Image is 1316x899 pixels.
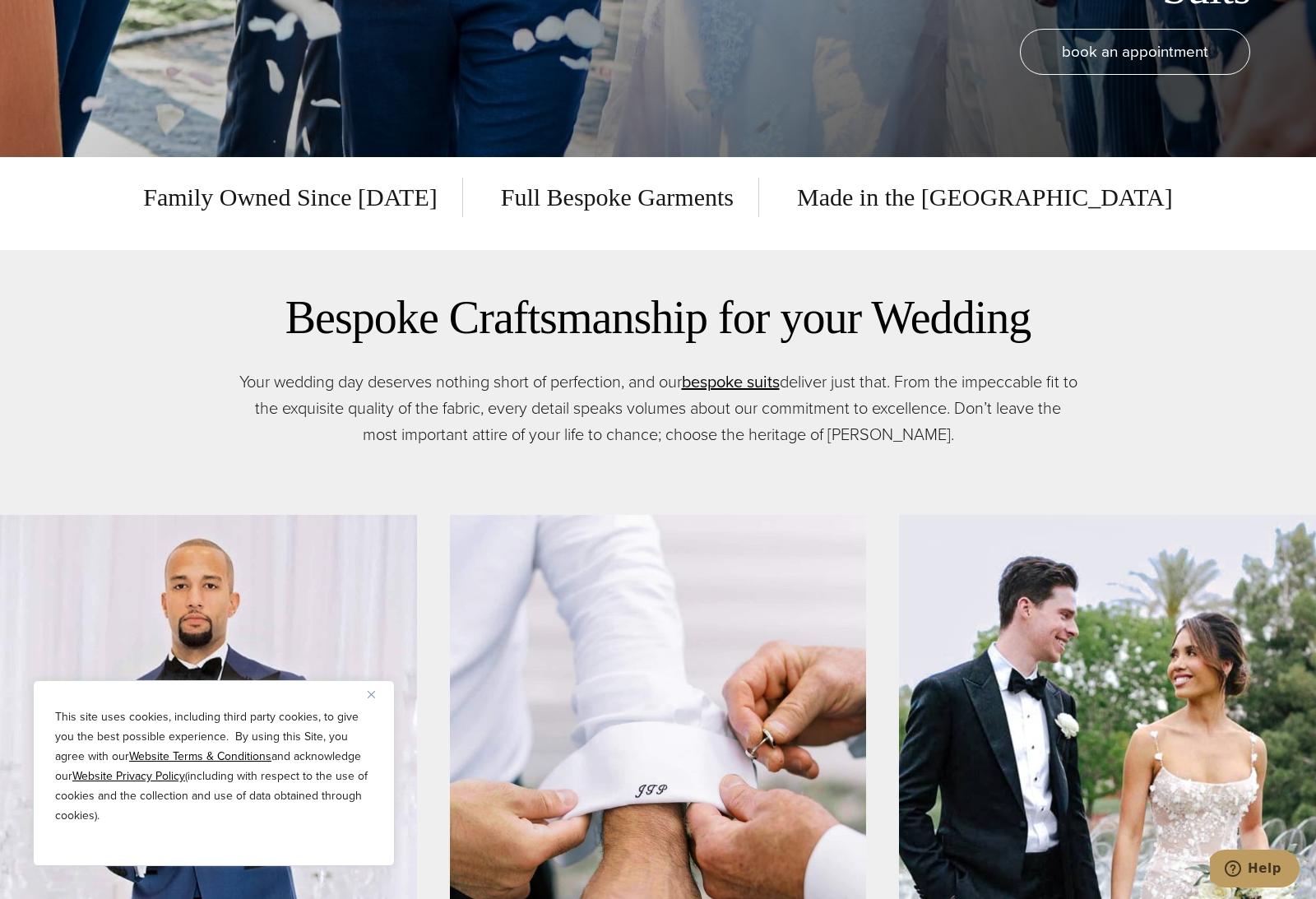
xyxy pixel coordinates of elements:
[1062,39,1208,63] span: book an appointment
[368,684,387,704] button: Close
[1210,850,1300,891] iframe: Opens a widget where you can chat to one of our agents
[72,767,185,785] a: Website Privacy Policy
[476,178,759,217] span: Full Bespoke Garments
[143,178,462,217] span: Family Owned Since [DATE]
[55,707,373,826] p: This site uses cookies, including third party cookies, to give you the best possible experience. ...
[1020,29,1250,75] a: book an appointment
[682,369,780,394] a: bespoke suits
[129,748,271,765] a: Website Terms & Conditions
[368,691,375,698] img: Close
[239,368,1077,447] p: Your wedding day deserves nothing short of perfection, and our deliver just that. From the impecc...
[772,178,1173,217] span: Made in the [GEOGRAPHIC_DATA]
